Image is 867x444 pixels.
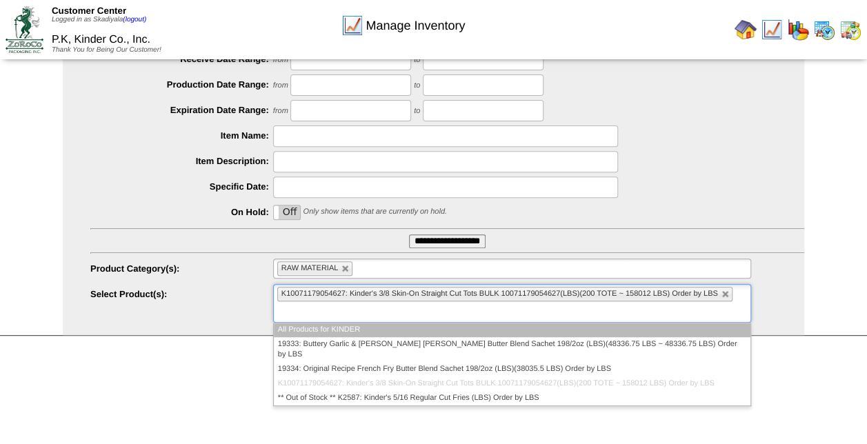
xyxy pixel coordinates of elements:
label: Expiration Date Range: [90,105,273,115]
label: On Hold: [90,207,273,217]
label: Select Product(s): [90,289,273,299]
label: Production Date Range: [90,79,273,90]
span: from [273,107,288,115]
img: line_graph.gif [761,19,783,41]
li: 19333: Buttery Garlic & [PERSON_NAME] [PERSON_NAME] Butter Blend Sachet 198/2oz (LBS)(48336.75 LB... [274,337,750,362]
span: Only show items that are currently on hold. [303,208,446,216]
label: Product Category(s): [90,263,273,274]
li: K10071179054627: Kinder's 3/8 Skin-On Straight Cut Tots BULK 10071179054627(LBS)(200 TOTE ~ 15801... [274,376,750,391]
span: Logged in as Skadiyala [52,16,146,23]
span: to [414,107,420,115]
label: Item Name: [90,130,273,141]
span: Manage Inventory [366,19,465,33]
li: ** Out of Stock ** K2587: Kinder's 5/16 Regular Cut Fries (LBS) Order by LBS [274,391,750,405]
label: Off [274,205,300,219]
span: to [414,81,420,90]
img: ZoRoCo_Logo(Green%26Foil)%20jpg.webp [6,6,43,52]
span: K10071179054627: Kinder's 3/8 Skin-On Straight Cut Tots BULK 10071179054627(LBS)(200 TOTE ~ 15801... [281,290,718,298]
img: home.gif [735,19,757,41]
div: OnOff [273,205,301,220]
span: Thank You for Being Our Customer! [52,46,161,54]
label: Specific Date: [90,181,273,192]
img: graph.gif [787,19,809,41]
span: from [273,81,288,90]
span: Customer Center [52,6,126,16]
img: calendarinout.gif [839,19,861,41]
label: Item Description: [90,156,273,166]
img: calendarprod.gif [813,19,835,41]
li: All Products for KINDER [274,323,750,337]
li: 19334: Original Recipe French Fry Butter Blend Sachet 198/2oz (LBS)(38035.5 LBS) Order by LBS [274,362,750,376]
span: RAW MATERIAL [281,264,339,272]
a: (logout) [123,16,146,23]
span: P.K, Kinder Co., Inc. [52,34,150,46]
img: line_graph.gif [341,14,363,37]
